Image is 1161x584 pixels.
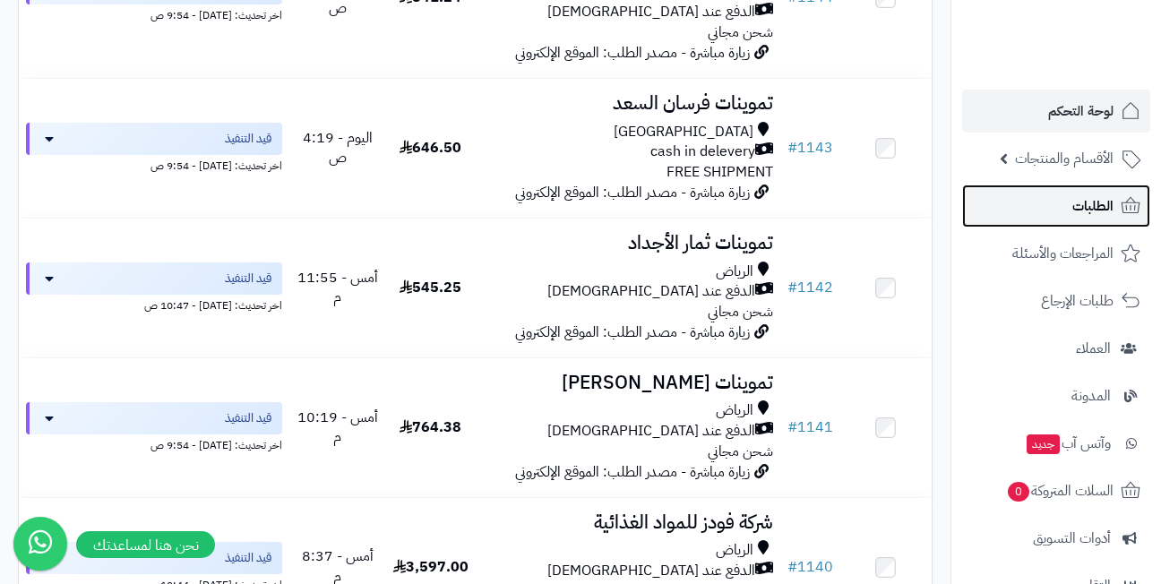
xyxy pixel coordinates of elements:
[787,277,797,298] span: #
[225,270,271,288] span: قيد التنفيذ
[484,512,773,533] h3: شركة فودز للمواد الغذائية
[1008,482,1029,502] span: 0
[708,441,773,462] span: شحن مجاني
[1027,434,1060,454] span: جديد
[297,407,378,449] span: أمس - 10:19 م
[400,277,461,298] span: 545.25
[26,434,282,453] div: اخر تحديث: [DATE] - 9:54 ص
[484,233,773,253] h3: تموينات ثمار الأجداد
[787,556,797,578] span: #
[650,142,755,162] span: cash in delevery
[26,4,282,23] div: اخر تحديث: [DATE] - 9:54 ص
[400,417,461,438] span: 764.38
[515,42,750,64] span: زيارة مباشرة - مصدر الطلب: الموقع الإلكتروني
[787,556,833,578] a: #1140
[962,517,1150,560] a: أدوات التسويق
[1041,288,1114,313] span: طلبات الإرجاع
[962,279,1150,322] a: طلبات الإرجاع
[515,461,750,483] span: زيارة مباشرة - مصدر الطلب: الموقع الإلكتروني
[666,161,773,183] span: FREE SHIPMENT
[515,182,750,203] span: زيارة مباشرة - مصدر الطلب: الموقع الإلكتروني
[1015,146,1114,171] span: الأقسام والمنتجات
[297,267,378,309] span: أمس - 11:55 م
[1072,193,1114,219] span: الطلبات
[1048,99,1114,124] span: لوحة التحكم
[547,421,755,442] span: الدفع عند [DEMOGRAPHIC_DATA]
[26,155,282,174] div: اخر تحديث: [DATE] - 9:54 ص
[1012,241,1114,266] span: المراجعات والأسئلة
[1006,478,1114,503] span: السلات المتروكة
[484,93,773,114] h3: تموينات فرسان السعد
[547,561,755,581] span: الدفع عند [DEMOGRAPHIC_DATA]
[515,322,750,343] span: زيارة مباشرة - مصدر الطلب: الموقع الإلكتروني
[962,90,1150,133] a: لوحة التحكم
[1025,431,1111,456] span: وآتس آب
[962,232,1150,275] a: المراجعات والأسئلة
[225,549,271,567] span: قيد التنفيذ
[787,137,833,159] a: #1143
[1039,50,1144,88] img: logo-2.png
[547,2,755,22] span: الدفع عند [DEMOGRAPHIC_DATA]
[547,281,755,302] span: الدفع عند [DEMOGRAPHIC_DATA]
[787,417,833,438] a: #1141
[393,556,469,578] span: 3,597.00
[1076,336,1111,361] span: العملاء
[787,277,833,298] a: #1142
[716,540,753,561] span: الرياض
[225,409,271,427] span: قيد التنفيذ
[225,130,271,148] span: قيد التنفيذ
[787,137,797,159] span: #
[708,301,773,322] span: شحن مجاني
[484,373,773,393] h3: تموينات [PERSON_NAME]
[962,422,1150,465] a: وآتس آبجديد
[1071,383,1111,408] span: المدونة
[787,417,797,438] span: #
[962,374,1150,417] a: المدونة
[708,21,773,43] span: شحن مجاني
[614,122,753,142] span: [GEOGRAPHIC_DATA]
[716,400,753,421] span: الرياض
[962,469,1150,512] a: السلات المتروكة0
[716,262,753,282] span: الرياض
[400,137,461,159] span: 646.50
[303,127,373,169] span: اليوم - 4:19 ص
[26,295,282,313] div: اخر تحديث: [DATE] - 10:47 ص
[962,185,1150,228] a: الطلبات
[962,327,1150,370] a: العملاء
[1033,526,1111,551] span: أدوات التسويق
